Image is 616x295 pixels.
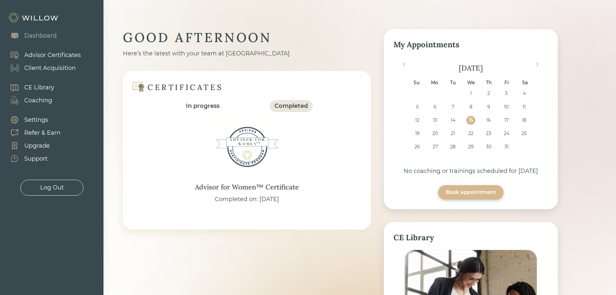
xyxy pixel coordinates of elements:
div: Choose Thursday, October 23rd, 2025 [484,129,493,138]
div: Choose Sunday, October 12th, 2025 [413,116,422,125]
div: GOOD AFTERNOON [123,29,371,46]
div: Log Out [40,183,64,192]
div: Choose Wednesday, October 1st, 2025 [466,89,475,98]
a: Settings [3,113,60,126]
div: Choose Sunday, October 19th, 2025 [413,129,422,138]
div: Choose Saturday, October 25th, 2025 [520,129,529,138]
div: Completed on: [DATE] [215,195,279,204]
div: Choose Tuesday, October 28th, 2025 [448,142,457,151]
div: Completed [275,102,308,110]
a: Upgrade [3,139,60,152]
div: Choose Friday, October 31st, 2025 [502,142,511,151]
a: CE Library [3,81,54,94]
div: Support [24,154,48,163]
div: Choose Monday, October 6th, 2025 [431,103,439,111]
div: Choose Thursday, October 30th, 2025 [484,142,493,151]
div: Choose Thursday, October 16th, 2025 [484,116,493,125]
div: Choose Tuesday, October 21st, 2025 [448,129,457,138]
div: month 2025-10 [395,89,546,156]
div: Su [412,78,421,87]
div: Book appointment [446,188,496,196]
div: Choose Tuesday, October 7th, 2025 [448,103,457,111]
a: Refer & Earn [3,126,60,139]
div: Choose Thursday, October 9th, 2025 [484,103,493,111]
div: Refer & Earn [24,129,60,137]
div: Fr [503,78,511,87]
div: Mo [430,78,439,87]
div: In progress [186,102,220,110]
a: Advisor Certificates [3,49,81,62]
div: Dashboard [24,31,57,40]
div: Choose Saturday, October 18th, 2025 [520,116,529,125]
div: Choose Wednesday, October 29th, 2025 [466,142,475,151]
div: Choose Friday, October 17th, 2025 [502,116,511,125]
div: Advisor for Women™ Certificate [195,182,299,192]
div: We [466,78,475,87]
div: Choose Wednesday, October 8th, 2025 [466,103,475,111]
div: Choose Monday, October 13th, 2025 [431,116,439,125]
div: Choose Friday, October 24th, 2025 [502,129,511,138]
div: Choose Wednesday, October 15th, 2025 [466,116,475,125]
div: Choose Tuesday, October 14th, 2025 [448,116,457,125]
div: Upgrade [24,142,50,150]
div: Choose Sunday, October 26th, 2025 [413,142,422,151]
div: Choose Thursday, October 2nd, 2025 [484,89,493,98]
div: Choose Sunday, October 5th, 2025 [413,103,422,111]
a: Client Acquisition [3,62,81,74]
img: Willow [8,13,60,23]
div: Choose Friday, October 10th, 2025 [502,103,511,111]
div: Coaching [24,96,52,105]
div: CE Library [394,232,548,244]
div: Here’s the latest with your team at [GEOGRAPHIC_DATA] [123,49,371,58]
button: Next Month [533,61,544,71]
div: Choose Wednesday, October 22nd, 2025 [466,129,475,138]
div: Th [484,78,493,87]
div: [DATE] [394,63,548,74]
div: Settings [24,116,48,124]
div: Choose Saturday, October 11th, 2025 [520,103,529,111]
div: Choose Monday, October 20th, 2025 [431,129,439,138]
button: Previous Month [398,61,408,71]
div: Sa [521,78,529,87]
div: Advisor Certificates [24,51,81,60]
div: Client Acquisition [24,64,76,73]
div: Choose Friday, October 3rd, 2025 [502,89,511,98]
img: Advisor for Women™ Certificate Badge [215,115,279,179]
div: CE Library [24,83,54,92]
a: Coaching [3,94,54,107]
a: Dashboard [3,29,57,42]
div: My Appointments [394,39,548,51]
div: Tu [448,78,457,87]
div: CERTIFICATES [147,82,223,92]
div: Choose Monday, October 27th, 2025 [431,142,439,151]
div: No coaching or trainings scheduled for [DATE] [394,167,548,176]
div: Choose Saturday, October 4th, 2025 [520,89,529,98]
